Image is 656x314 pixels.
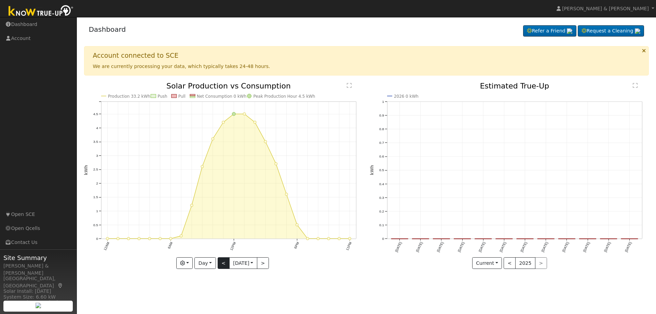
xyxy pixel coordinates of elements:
text: [DATE] [478,241,486,252]
text: Push [158,94,167,99]
text: 3.5 [93,140,98,144]
text: kWh [370,165,374,175]
circle: onclick="" [148,237,151,240]
circle: onclick="" [159,237,161,240]
img: Know True-Up [5,4,77,19]
text: 6PM [293,242,300,249]
span: We are currently processing your data, which typically takes 24-48 hours. [93,64,270,69]
circle: onclick="" [327,237,330,240]
text: 0.1 [379,223,384,227]
a: Refer a Friend [523,25,576,37]
circle: onclick="" [222,121,224,124]
text: 0.6 [379,154,384,158]
div: [PERSON_NAME] & [PERSON_NAME] [3,262,73,277]
text: [DATE] [583,241,590,252]
text: 2.5 [93,168,98,172]
a: Dashboard [89,25,126,33]
circle: onclick="" [348,237,351,240]
span: [PERSON_NAME] & [PERSON_NAME] [562,6,649,11]
circle: onclick="" [127,237,130,240]
div: Solar Install: [DATE] [3,288,73,295]
text: 0 [382,237,384,241]
circle: onclick="" [264,140,267,143]
button: 2025 [515,257,535,269]
text: 2 [96,181,98,185]
circle: onclick="" [138,237,140,240]
text: 1.5 [93,195,98,199]
text: 3 [96,154,98,158]
circle: onclick="" [169,237,172,240]
text: 0.5 [379,168,384,172]
text: 12PM [229,242,236,251]
text:  [347,83,352,88]
img: retrieve [36,303,41,308]
circle: onclick="" [338,237,341,240]
text: [DATE] [499,241,507,252]
text: 0.7 [379,141,384,145]
text: [DATE] [562,241,570,252]
circle: onclick="" [117,237,119,240]
text: [DATE] [415,241,423,252]
text: 0.9 [379,113,384,117]
circle: onclick="" [180,235,182,237]
text: 0 [96,237,98,241]
text: Production 33.2 kWh [108,94,150,99]
text: 0.8 [379,127,384,131]
text: Pull [178,94,185,99]
a: Request a Cleaning [578,25,644,37]
text: 2026 0 kWh [394,94,419,99]
text: 0.3 [379,196,384,200]
button: > [257,257,269,269]
circle: onclick="" [211,138,214,140]
div: Storage Size: 15.0 kWh [3,299,73,306]
circle: onclick="" [243,113,246,115]
text: 11PM [345,242,352,251]
text: [DATE] [603,241,611,252]
text: 6AM [167,242,173,249]
text: 4 [96,126,98,130]
circle: onclick="" [190,204,193,207]
circle: onclick="" [106,237,109,240]
text: [DATE] [457,241,465,252]
h1: Account connected to SCE [93,52,179,59]
button: Current [472,257,502,269]
img: retrieve [635,28,640,34]
text: [DATE] [394,241,402,252]
text: Solar Production vs Consumption [166,82,291,90]
text: Estimated True-Up [480,82,549,90]
text: [DATE] [436,241,444,252]
circle: onclick="" [254,121,256,124]
text: Net Consumption 0 kWh [197,94,246,99]
div: System Size: 6.60 kW [3,293,73,301]
text: 4.5 [93,112,98,116]
text: kWh [84,165,88,175]
circle: onclick="" [296,223,298,226]
circle: onclick="" [317,237,319,240]
button: [DATE] [229,257,257,269]
text: 0.5 [93,223,98,227]
button: < [504,257,516,269]
circle: onclick="" [232,112,235,116]
text: [DATE] [624,241,632,252]
a: Map [57,283,64,288]
span: Site Summary [3,253,73,262]
text: 0.4 [379,182,384,186]
text: [DATE] [520,241,528,252]
img: retrieve [567,28,572,34]
text:  [633,83,638,88]
circle: onclick="" [306,237,309,240]
text: 1 [96,209,98,213]
div: [GEOGRAPHIC_DATA], [GEOGRAPHIC_DATA] [3,275,73,289]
